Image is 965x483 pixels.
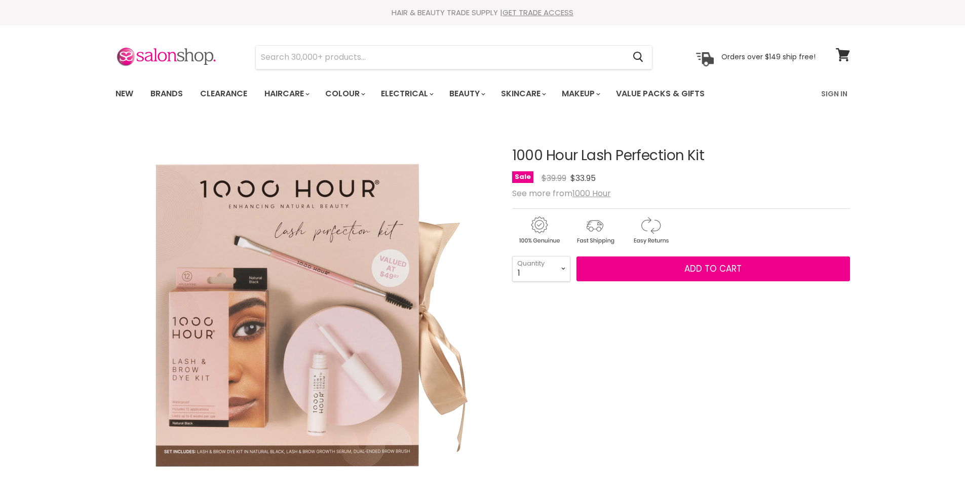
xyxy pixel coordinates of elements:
[568,215,622,246] img: shipping.gif
[143,83,190,104] a: Brands
[373,83,440,104] a: Electrical
[255,45,652,69] form: Product
[684,263,742,275] span: Add to cart
[103,79,863,108] nav: Main
[576,256,850,282] button: Add to cart
[192,83,255,104] a: Clearance
[257,83,316,104] a: Haircare
[512,215,566,246] img: genuine.gif
[318,83,371,104] a: Colour
[624,215,677,246] img: returns.gif
[256,46,625,69] input: Search
[512,256,570,281] select: Quantity
[108,83,141,104] a: New
[570,172,596,184] span: $33.95
[108,79,764,108] ul: Main menu
[721,52,816,61] p: Orders over $149 ship free!
[512,188,611,199] span: See more from
[512,148,850,164] h1: 1000 Hour Lash Perfection Kit
[608,83,712,104] a: Value Packs & Gifts
[572,188,611,199] a: 1000 Hour
[103,8,863,18] div: HAIR & BEAUTY TRADE SUPPLY |
[442,83,491,104] a: Beauty
[512,171,533,183] span: Sale
[542,172,566,184] span: $39.99
[493,83,552,104] a: Skincare
[625,46,652,69] button: Search
[503,7,573,18] a: GET TRADE ACCESS
[554,83,606,104] a: Makeup
[815,83,854,104] a: Sign In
